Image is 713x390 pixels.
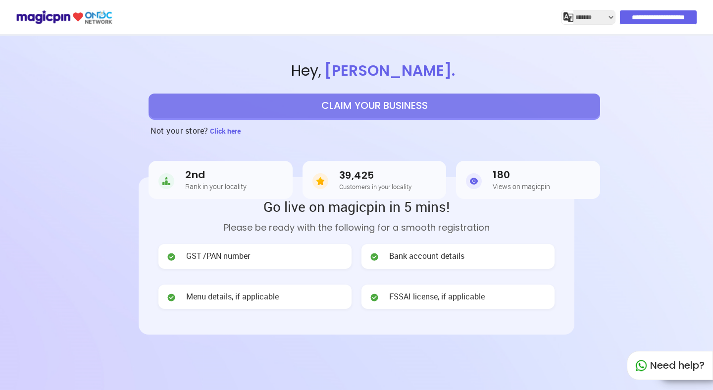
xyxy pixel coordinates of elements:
h3: 180 [493,169,550,181]
div: Need help? [627,351,713,380]
button: CLAIM YOUR BUSINESS [149,94,600,118]
span: Hey , [36,60,713,82]
img: ondc-logo-new-small.8a59708e.svg [16,8,112,26]
h5: Rank in your locality [185,183,247,190]
p: Please be ready with the following for a smooth registration [158,221,555,234]
h3: Not your store? [151,118,208,143]
span: Bank account details [389,250,464,262]
span: GST /PAN number [186,250,250,262]
img: Customers [312,171,328,191]
span: [PERSON_NAME]. [321,60,458,81]
img: check [166,252,176,262]
img: whatapp_green.7240e66a.svg [635,360,647,372]
span: Menu details, if applicable [186,291,279,302]
img: j2MGCQAAAABJRU5ErkJggg== [563,12,573,22]
h3: 39,425 [339,170,411,181]
span: FSSAI license, if applicable [389,291,485,302]
img: Rank [158,171,174,191]
h2: Go live on magicpin in 5 mins! [158,197,555,216]
h5: Customers in your locality [339,183,411,190]
span: Click here [210,126,241,136]
img: Views [466,171,482,191]
h5: Views on magicpin [493,183,550,190]
img: check [369,252,379,262]
img: check [166,292,176,302]
h3: 2nd [185,169,247,181]
img: check [369,292,379,302]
